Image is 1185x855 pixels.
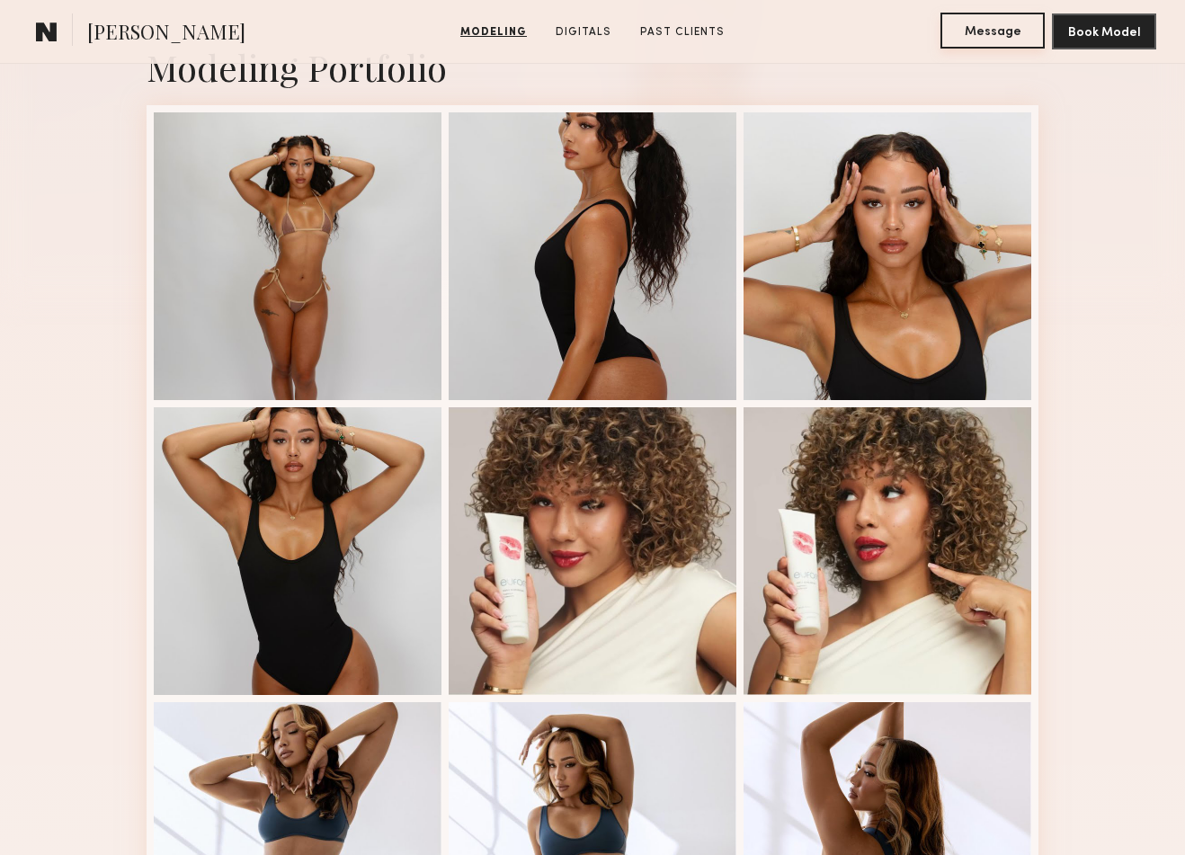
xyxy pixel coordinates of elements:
[87,18,245,49] span: [PERSON_NAME]
[548,24,619,40] a: Digitals
[147,43,1038,91] div: Modeling Portfolio
[940,13,1045,49] button: Message
[1052,23,1156,39] a: Book Model
[453,24,534,40] a: Modeling
[1052,13,1156,49] button: Book Model
[633,24,732,40] a: Past Clients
